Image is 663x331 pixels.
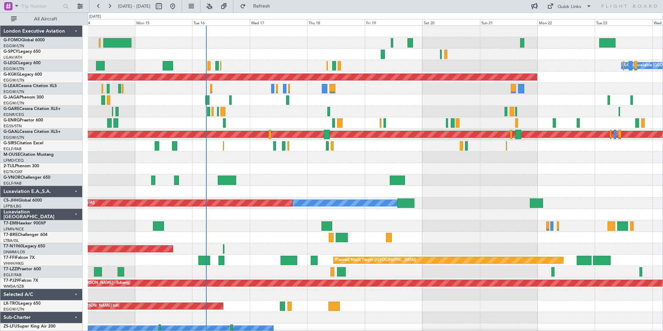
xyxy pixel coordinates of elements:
span: T7-EMI [3,221,17,226]
a: G-KGKGLegacy 600 [3,73,42,77]
a: EGGW/LTN [3,89,24,94]
a: EGLF/FAB [3,181,21,186]
a: EGGW/LTN [3,43,24,49]
a: WMSA/SZB [3,284,24,289]
span: ZS-LFU [3,324,17,329]
div: Sun 14 [77,19,135,25]
span: Refresh [247,4,276,9]
div: [DATE] [89,14,101,20]
div: Tue 16 [192,19,250,25]
div: Tue 23 [595,19,652,25]
span: G-FOMO [3,38,21,42]
span: CS-JHH [3,198,18,203]
span: LX-TRO [3,302,18,306]
span: G-SPCY [3,50,18,54]
a: LGAV/ATH [3,55,22,60]
button: Quick Links [544,1,595,12]
a: G-VNORChallenger 650 [3,176,50,180]
button: Refresh [237,1,278,12]
a: G-FOMOGlobal 6000 [3,38,45,42]
a: T7-PJ29Falcon 7X [3,279,38,283]
span: G-JAGA [3,95,19,100]
span: G-GAAL [3,130,19,134]
a: T7-EMIHawker 900XP [3,221,46,226]
button: All Aircraft [8,14,75,25]
a: EGGW/LTN [3,135,24,140]
a: G-SIRSCitation Excel [3,141,43,145]
span: G-LEGC [3,61,18,65]
div: Wed 17 [250,19,307,25]
span: G-LEAX [3,84,18,88]
a: T7-FFIFalcon 7X [3,256,35,260]
a: G-LEAXCessna Citation XLS [3,84,57,88]
a: T7-LZZIPraetor 600 [3,267,41,271]
span: M-OUSE [3,153,20,157]
span: All Aircraft [18,17,73,22]
a: VHHH/HKG [3,261,24,266]
a: EGGW/LTN [3,101,24,106]
a: EGLF/FAB [3,272,21,278]
div: Sun 21 [480,19,537,25]
a: LFPB/LBG [3,204,21,209]
a: EGSS/STN [3,124,22,129]
span: G-SIRS [3,141,17,145]
a: T7-N1960Legacy 650 [3,244,45,248]
span: G-GARE [3,107,19,111]
a: T7-BREChallenger 604 [3,233,48,237]
div: Fri 19 [365,19,422,25]
a: EGGW/LTN [3,307,24,312]
div: Planned Maint Tianjin ([GEOGRAPHIC_DATA]) [335,255,416,265]
a: 2-TIJLPhenom 300 [3,164,39,168]
a: CS-JHHGlobal 6000 [3,198,42,203]
a: EGGW/LTN [3,78,24,83]
span: T7-FFI [3,256,16,260]
span: T7-BRE [3,233,18,237]
span: G-VNOR [3,176,20,180]
a: G-GAALCessna Citation XLS+ [3,130,61,134]
span: T7-N1960 [3,244,23,248]
a: DNMM/LOS [3,249,25,255]
a: G-SPCYLegacy 650 [3,50,41,54]
a: LX-TROLegacy 650 [3,302,41,306]
span: T7-LZZI [3,267,18,271]
a: EGNR/CEG [3,112,24,117]
span: [DATE] - [DATE] [118,3,150,9]
span: 2-TIJL [3,164,15,168]
a: G-GARECessna Citation XLS+ [3,107,61,111]
div: Sat 20 [422,19,480,25]
span: G-ENRG [3,118,20,122]
input: Trip Number [21,1,61,11]
a: G-LEGCLegacy 600 [3,61,41,65]
a: G-JAGAPhenom 300 [3,95,44,100]
a: G-ENRGPraetor 600 [3,118,43,122]
div: Quick Links [558,3,581,10]
a: LFMN/NCE [3,227,24,232]
a: LFMD/CEQ [3,158,24,163]
a: LTBA/ISL [3,238,19,243]
a: EGLF/FAB [3,146,21,152]
a: EGGW/LTN [3,66,24,71]
a: ZS-LFUSuper King Air 200 [3,324,55,329]
div: Mon 22 [537,19,595,25]
span: G-KGKG [3,73,20,77]
a: M-OUSECitation Mustang [3,153,54,157]
div: Mon 15 [135,19,192,25]
div: Thu 18 [307,19,365,25]
span: T7-PJ29 [3,279,19,283]
a: EGTK/OXF [3,169,23,175]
